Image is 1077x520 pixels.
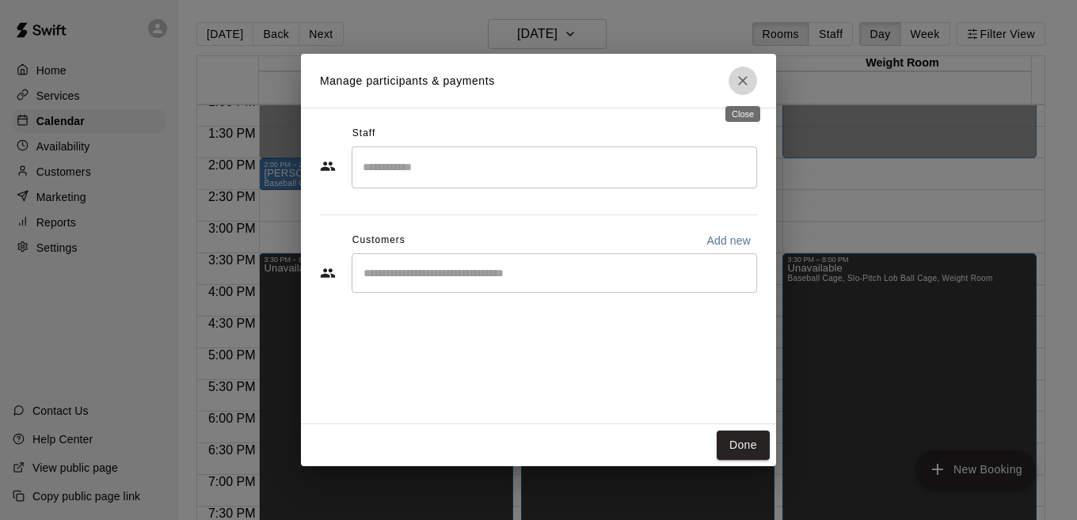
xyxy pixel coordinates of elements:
button: Done [717,431,770,460]
div: Search staff [352,146,757,188]
p: Manage participants & payments [320,73,495,89]
span: Customers [352,228,405,253]
div: Close [725,106,760,122]
button: Add new [700,228,757,253]
svg: Customers [320,265,336,281]
p: Add new [706,233,751,249]
span: Staff [352,121,375,146]
button: Close [729,66,757,95]
div: Start typing to search customers... [352,253,757,293]
svg: Staff [320,158,336,174]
